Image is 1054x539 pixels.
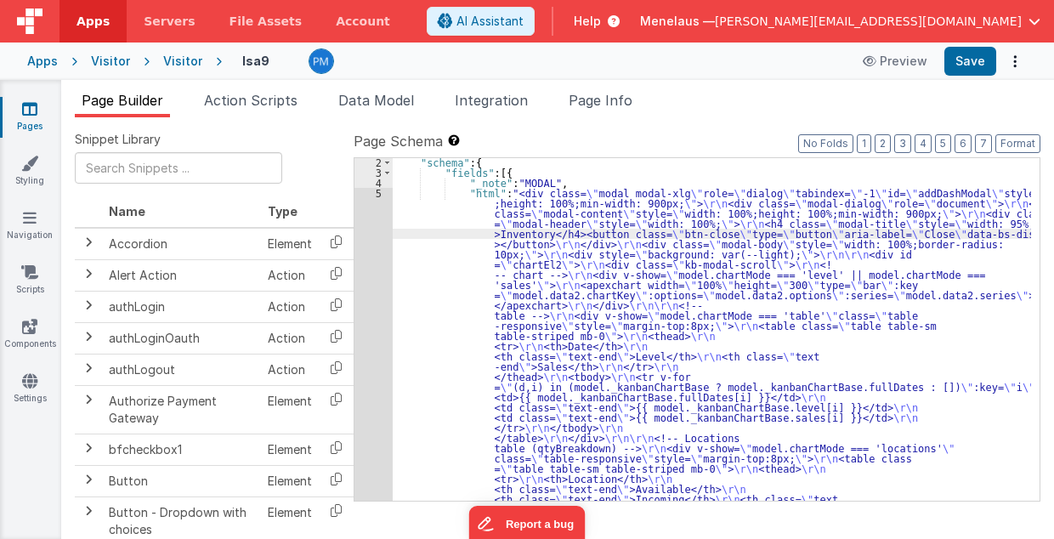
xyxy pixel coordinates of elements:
td: Authorize Payment Gateway [102,385,261,434]
button: 6 [955,134,972,153]
div: Visitor [163,53,202,70]
button: 5 [935,134,951,153]
td: authLogout [102,354,261,385]
td: Alert Action [102,259,261,291]
input: Search Snippets ... [75,152,282,184]
span: Name [109,204,145,218]
button: Menelaus — [PERSON_NAME][EMAIL_ADDRESS][DOMAIN_NAME] [640,13,1040,30]
h4: lsa9 [242,54,269,67]
td: Action [261,291,319,322]
button: AI Assistant [427,7,535,36]
span: AI Assistant [456,13,524,30]
div: Apps [27,53,58,70]
td: Action [261,259,319,291]
div: 4 [354,178,393,188]
span: Action Scripts [204,92,297,109]
span: Page Schema [354,131,443,151]
span: File Assets [229,13,303,30]
span: Help [574,13,601,30]
span: Data Model [338,92,414,109]
span: Snippet Library [75,131,161,148]
td: bfcheckbox1 [102,434,261,465]
span: Page Info [569,92,632,109]
td: Element [261,434,319,465]
div: 3 [354,167,393,178]
td: Element [261,228,319,260]
span: Apps [76,13,110,30]
img: a12ed5ba5769bda9d2665f51d2850528 [309,49,333,73]
button: 2 [875,134,891,153]
span: Type [268,204,297,218]
div: 2 [354,157,393,167]
td: Action [261,354,319,385]
button: Save [944,47,996,76]
button: Preview [853,48,938,75]
td: Element [261,385,319,434]
span: Servers [144,13,195,30]
td: Accordion [102,228,261,260]
span: Menelaus — [640,13,715,30]
span: [PERSON_NAME][EMAIL_ADDRESS][DOMAIN_NAME] [715,13,1022,30]
button: 3 [894,134,911,153]
td: Element [261,465,319,496]
button: Options [1003,49,1027,73]
td: authLogin [102,291,261,322]
td: Button [102,465,261,496]
span: Page Builder [82,92,163,109]
button: 1 [857,134,871,153]
div: Visitor [91,53,130,70]
span: Integration [455,92,528,109]
td: Action [261,322,319,354]
td: authLoginOauth [102,322,261,354]
button: No Folds [798,134,853,153]
button: 7 [975,134,992,153]
button: Format [995,134,1040,153]
button: 4 [915,134,932,153]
